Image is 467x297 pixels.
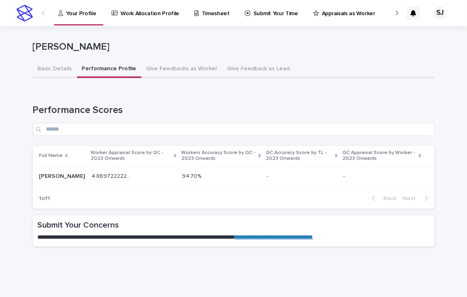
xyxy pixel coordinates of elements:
[403,196,421,201] span: Next
[39,171,87,180] p: Shameen Javed
[33,41,431,53] p: [PERSON_NAME]
[343,171,346,180] p: -
[400,195,435,202] button: Next
[141,61,223,78] button: Give Feedbacks as Worker
[77,61,141,78] button: Performance Profile
[91,148,172,163] p: Worker Appraisal Score by QC - 2023 Onwards
[223,61,295,78] button: Give Feedback as Lead
[379,196,396,201] span: Back
[92,171,134,180] p: 4.869722222222222
[33,189,57,209] p: 1 of 1
[33,166,435,186] tr: [PERSON_NAME][PERSON_NAME] 4.8697222222222224.869722222222222 94.70%94.70% -- --
[33,123,435,136] input: Search
[39,151,63,160] p: Full Name
[266,148,333,163] p: QC Accuracy Score by TL - 2023 Onwards
[38,220,430,230] h2: Submit Your Concerns
[182,171,203,180] p: 94.70%
[16,5,33,21] img: stacker-logo-s-only.png
[365,195,400,202] button: Back
[433,7,446,20] div: SJ
[33,61,77,78] button: Basic Details
[181,148,256,163] p: Workers Accuracy Score by QC - 2023 Onwards
[267,171,270,180] p: -
[342,148,417,163] p: QC Appraisal Score by Worker - 2023 Onwards
[33,104,435,116] h1: Performance Scores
